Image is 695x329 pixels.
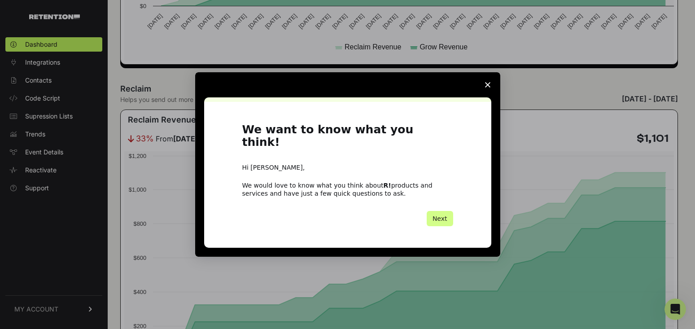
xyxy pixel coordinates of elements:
h1: We want to know what you think! [242,123,453,154]
button: Next [427,211,453,226]
b: R! [384,182,391,189]
span: Close survey [475,72,500,97]
div: Hi [PERSON_NAME], [242,163,453,172]
div: We would love to know what you think about products and services and have just a few quick questi... [242,181,453,197]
